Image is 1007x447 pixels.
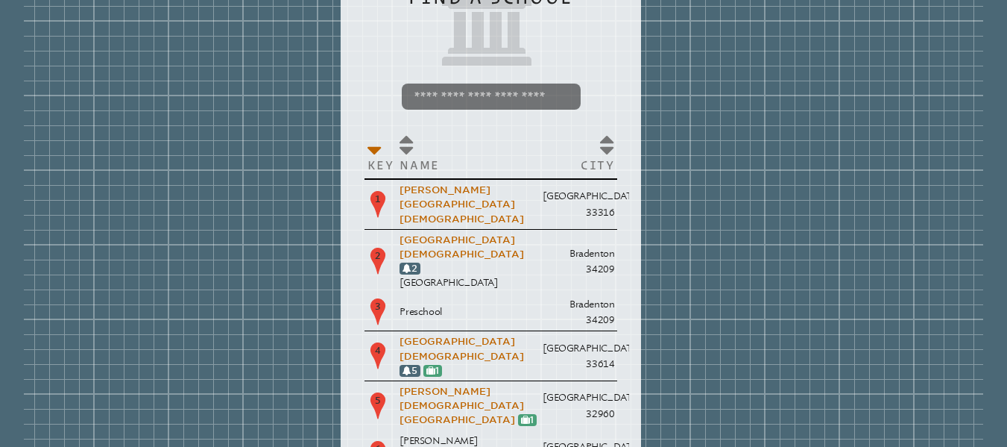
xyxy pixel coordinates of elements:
a: [GEOGRAPHIC_DATA][DEMOGRAPHIC_DATA] [400,234,524,260]
a: 1 [521,414,534,425]
p: 3 [367,297,388,327]
p: City [543,157,614,172]
a: [PERSON_NAME][GEOGRAPHIC_DATA][DEMOGRAPHIC_DATA] [400,184,524,224]
p: 1 [367,190,388,219]
p: Bradenton 34209 [543,246,614,278]
a: [PERSON_NAME][DEMOGRAPHIC_DATA][GEOGRAPHIC_DATA] [400,386,524,425]
a: [GEOGRAPHIC_DATA][DEMOGRAPHIC_DATA] [400,336,524,361]
p: [GEOGRAPHIC_DATA] 33316 [543,188,614,220]
p: Key [367,157,394,172]
p: Bradenton 34209 [543,296,614,328]
p: 4 [367,341,388,371]
p: [GEOGRAPHIC_DATA] 33614 [543,340,614,372]
p: [GEOGRAPHIC_DATA] [400,275,537,290]
a: 1 [426,365,439,376]
p: [GEOGRAPHIC_DATA] 32960 [543,390,614,422]
p: 5 [367,391,388,421]
p: Preschool [400,304,537,319]
a: 5 [403,365,417,376]
p: 2 [367,246,388,276]
a: 2 [403,263,417,274]
p: Name [400,157,537,172]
